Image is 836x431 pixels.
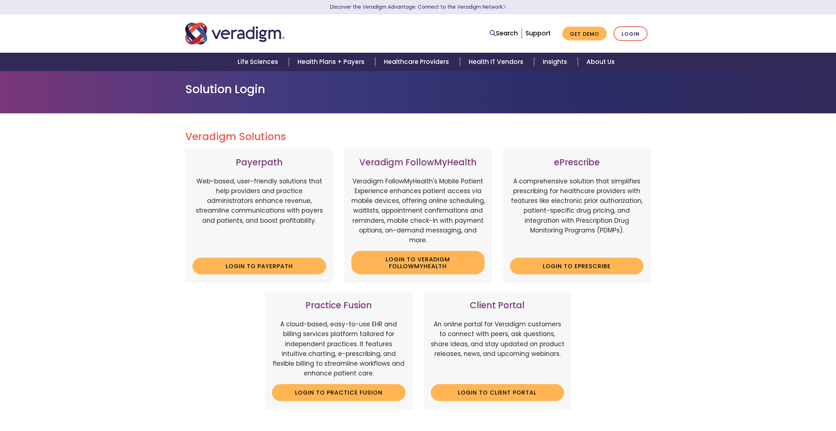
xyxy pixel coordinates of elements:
p: A comprehensive solution that simplifies prescribing for healthcare providers with features like ... [510,177,644,252]
p: Web-based, user-friendly solutions that help providers and practice administrators enhance revenu... [192,177,326,252]
a: Support [525,29,551,38]
h3: ePrescribe [510,157,644,168]
h3: Practice Fusion [272,300,406,311]
a: Health Plans + Payers [289,53,375,71]
a: Login to Veradigm FollowMyHealth [351,251,485,274]
h3: Payerpath [192,157,326,168]
a: Discover the Veradigm Advantage: Connect to the Veradigm NetworkLearn More [330,4,506,10]
h3: Client Portal [431,300,564,311]
a: Healthcare Providers [375,53,460,71]
a: Insights [534,53,578,71]
a: Login to ePrescribe [510,258,644,274]
h2: Veradigm Solutions [185,131,651,143]
a: Health IT Vendors [460,53,534,71]
a: About Us [578,53,623,71]
span: Learn More [503,4,506,10]
p: A cloud-based, easy-to-use EHR and billing services platform tailored for independent practices. ... [272,319,406,378]
a: Life Sciences [229,53,289,71]
a: Get Demo [562,27,607,41]
p: An online portal for Veradigm customers to connect with peers, ask questions, share ideas, and st... [431,319,564,378]
a: Login to Payerpath [192,258,326,274]
a: Search [490,29,518,38]
h3: Veradigm FollowMyHealth [351,157,485,168]
a: Login to Client Portal [431,384,564,401]
a: Login [614,26,647,41]
p: Veradigm FollowMyHealth's Mobile Patient Experience enhances patient access via mobile devices, o... [351,177,485,245]
img: Veradigm logo [185,22,285,45]
a: Login to Practice Fusion [272,384,406,401]
h1: Solution Login [185,82,651,96]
